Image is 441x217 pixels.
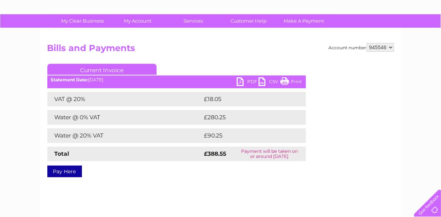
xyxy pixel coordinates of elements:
a: Print [280,77,302,88]
a: Services [163,14,223,28]
a: Make A Payment [274,14,334,28]
div: [DATE] [47,77,306,82]
a: Log out [417,31,434,36]
a: My Clear Business [52,14,113,28]
a: Customer Help [218,14,279,28]
a: My Account [108,14,168,28]
a: CSV [259,77,280,88]
a: PDF [237,77,259,88]
td: £90.25 [202,128,291,143]
strong: Total [55,150,70,157]
a: Energy [331,31,347,36]
strong: £388.55 [204,150,227,157]
td: £18.05 [202,92,291,106]
a: 0333 014 3131 [304,4,354,13]
div: Clear Business is a trading name of Verastar Limited (registered in [GEOGRAPHIC_DATA] No. 3667643... [49,4,393,35]
a: Blog [378,31,388,36]
img: logo.png [15,19,52,41]
h2: Bills and Payments [47,43,394,57]
b: Statement Date: [51,77,88,82]
a: Telecoms [351,31,373,36]
td: Water @ 20% VAT [47,128,202,143]
a: Water [313,31,327,36]
td: £280.25 [202,110,293,125]
td: VAT @ 20% [47,92,202,106]
div: Account number [329,43,394,52]
td: Water @ 0% VAT [47,110,202,125]
td: Payment will be taken on or around [DATE] [233,147,306,161]
a: Pay Here [47,166,82,177]
a: Current Invoice [47,64,157,75]
a: Contact [393,31,410,36]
